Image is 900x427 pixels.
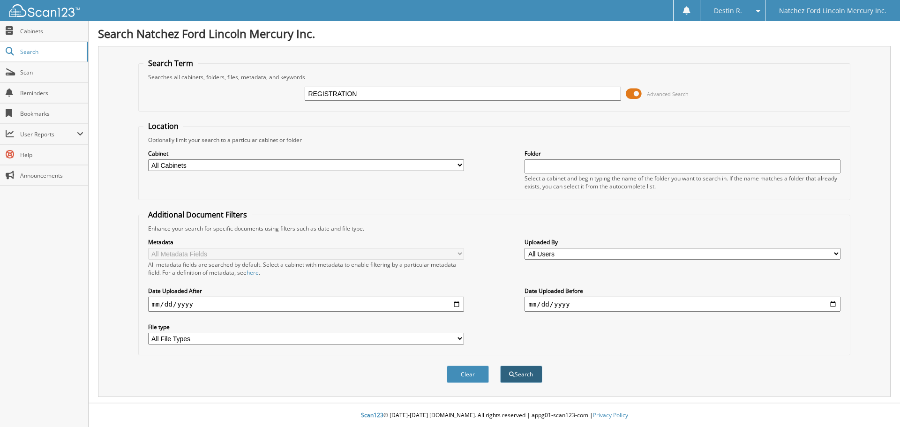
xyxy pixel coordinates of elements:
[89,404,900,427] div: © [DATE]-[DATE] [DOMAIN_NAME]. All rights reserved | appg01-scan123-com |
[247,269,259,277] a: here
[148,261,464,277] div: All metadata fields are searched by default. Select a cabinet with metadata to enable filtering b...
[525,238,840,246] label: Uploaded By
[593,411,628,419] a: Privacy Policy
[20,172,83,180] span: Announcements
[98,26,891,41] h1: Search Natchez Ford Lincoln Mercury Inc.
[143,225,846,232] div: Enhance your search for specific documents using filters such as date and file type.
[143,58,198,68] legend: Search Term
[500,366,542,383] button: Search
[9,4,80,17] img: scan123-logo-white.svg
[148,297,464,312] input: start
[361,411,383,419] span: Scan123
[148,287,464,295] label: Date Uploaded After
[148,323,464,331] label: File type
[525,287,840,295] label: Date Uploaded Before
[20,27,83,35] span: Cabinets
[20,130,77,138] span: User Reports
[20,48,82,56] span: Search
[525,174,840,190] div: Select a cabinet and begin typing the name of the folder you want to search in. If the name match...
[647,90,689,97] span: Advanced Search
[143,121,183,131] legend: Location
[20,68,83,76] span: Scan
[143,210,252,220] legend: Additional Document Filters
[143,136,846,144] div: Optionally limit your search to a particular cabinet or folder
[148,150,464,157] label: Cabinet
[20,110,83,118] span: Bookmarks
[525,150,840,157] label: Folder
[20,151,83,159] span: Help
[447,366,489,383] button: Clear
[148,238,464,246] label: Metadata
[143,73,846,81] div: Searches all cabinets, folders, files, metadata, and keywords
[525,297,840,312] input: end
[20,89,83,97] span: Reminders
[853,382,900,427] iframe: Chat Widget
[714,8,742,14] span: Destin R.
[779,8,886,14] span: Natchez Ford Lincoln Mercury Inc.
